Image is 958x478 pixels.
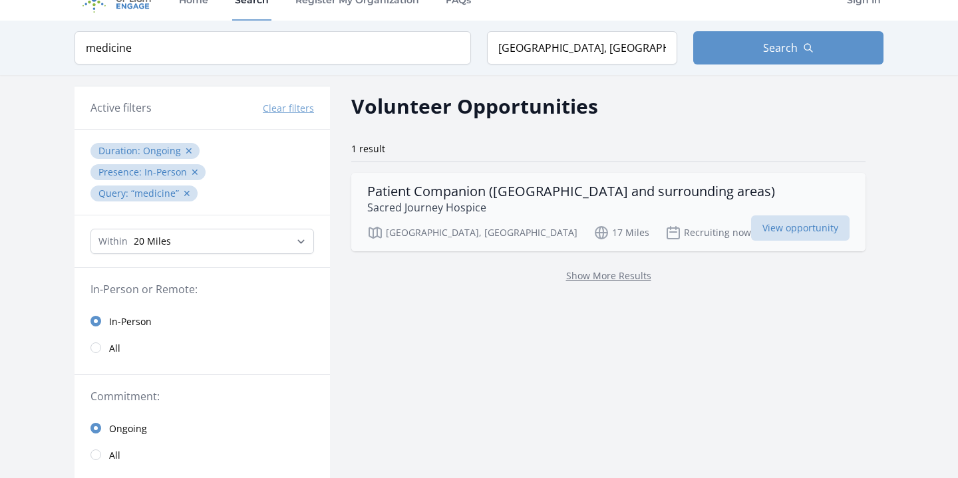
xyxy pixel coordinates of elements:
span: In-Person [109,315,152,328]
a: Show More Results [566,269,651,282]
a: Ongoing [75,415,330,441]
q: medicine [131,187,179,199]
legend: In-Person or Remote: [90,281,314,297]
p: Recruiting now [665,225,751,241]
p: [GEOGRAPHIC_DATA], [GEOGRAPHIC_DATA] [367,225,577,241]
a: In-Person [75,308,330,334]
span: 1 result [351,142,385,155]
h3: Active filters [90,100,152,116]
span: Ongoing [109,422,147,435]
button: ✕ [191,166,199,179]
span: Search [763,40,798,56]
h3: Patient Companion ([GEOGRAPHIC_DATA] and surrounding areas) [367,183,775,199]
span: All [109,449,120,462]
legend: Commitment: [90,388,314,404]
p: 17 Miles [593,225,649,241]
span: Ongoing [143,144,181,157]
p: Sacred Journey Hospice [367,199,775,215]
span: All [109,342,120,355]
a: All [75,334,330,361]
span: Query : [98,187,131,199]
span: Duration : [98,144,143,157]
h2: Volunteer Opportunities [351,91,598,121]
span: In-Person [144,166,187,178]
button: Search [693,31,883,64]
select: Search Radius [90,229,314,254]
button: Clear filters [263,102,314,115]
input: Keyword [75,31,471,64]
a: Patient Companion ([GEOGRAPHIC_DATA] and surrounding areas) Sacred Journey Hospice [GEOGRAPHIC_DA... [351,173,866,251]
input: Location [487,31,677,64]
span: Presence : [98,166,144,178]
a: All [75,441,330,468]
span: View opportunity [751,215,850,241]
button: ✕ [183,187,191,200]
button: ✕ [185,144,193,158]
